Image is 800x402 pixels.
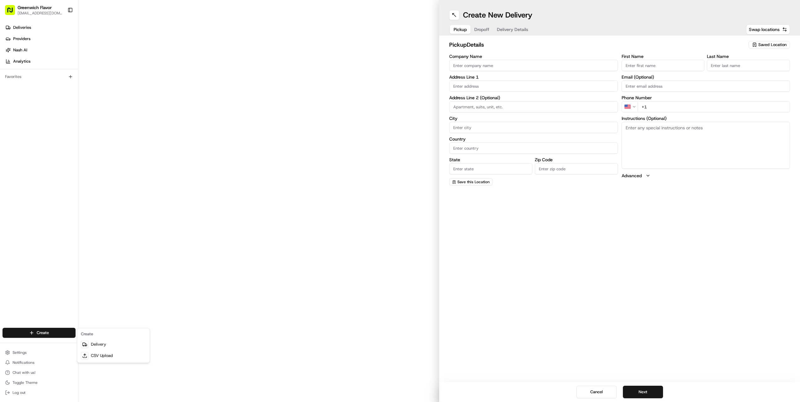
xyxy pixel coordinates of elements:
[16,40,103,47] input: Clear
[449,157,532,162] label: State
[449,116,618,121] label: City
[758,42,787,48] span: Saved Location
[13,36,30,42] span: Providers
[449,142,618,154] input: Enter country
[535,157,618,162] label: Zip Code
[13,350,27,355] span: Settings
[6,25,114,35] p: Welcome 👋
[497,26,528,33] span: Delivery Details
[622,95,790,100] label: Phone Number
[707,54,790,59] label: Last Name
[18,11,62,16] span: [EMAIL_ADDRESS][DOMAIN_NAME]
[463,10,532,20] h1: Create New Delivery
[749,26,780,33] span: Swap locations
[62,106,76,111] span: Pylon
[449,101,618,112] input: Apartment, suite, unit, etc.
[622,116,790,121] label: Instructions (Optional)
[13,59,30,64] span: Analytics
[449,163,532,174] input: Enter state
[13,390,25,395] span: Log out
[37,330,49,336] span: Create
[623,386,663,398] button: Next
[474,26,489,33] span: Dropoff
[449,40,745,49] h2: pickup Details
[535,163,618,174] input: Enter zip code
[449,80,618,92] input: Enter address
[13,380,38,385] span: Toggle Theme
[50,88,103,99] a: 💻API Documentation
[59,90,101,97] span: API Documentation
[449,60,618,71] input: Enter company name
[13,47,27,53] span: Nash AI
[638,101,790,112] input: Enter phone number
[622,75,790,79] label: Email (Optional)
[13,360,34,365] span: Notifications
[449,95,618,100] label: Address Line 2 (Optional)
[78,350,148,361] a: CSV Upload
[21,59,103,66] div: Start new chat
[107,61,114,69] button: Start new chat
[457,179,490,184] span: Save this Location
[454,26,467,33] span: Pickup
[78,329,148,339] div: Create
[6,59,18,71] img: 1736555255976-a54dd68f-1ca7-489b-9aae-adbdc363a1c4
[13,90,48,97] span: Knowledge Base
[3,72,76,82] div: Favorites
[6,91,11,96] div: 📗
[78,339,148,350] a: Delivery
[44,106,76,111] a: Powered byPylon
[449,137,618,141] label: Country
[18,4,52,11] span: Greenwich Flavor
[622,80,790,92] input: Enter email address
[449,122,618,133] input: Enter city
[576,386,617,398] button: Cancel
[707,60,790,71] input: Enter last name
[21,66,79,71] div: We're available if you need us!
[4,88,50,99] a: 📗Knowledge Base
[622,60,705,71] input: Enter first name
[449,75,618,79] label: Address Line 1
[13,370,35,375] span: Chat with us!
[622,173,642,179] label: Advanced
[449,54,618,59] label: Company Name
[6,6,19,18] img: Nash
[53,91,58,96] div: 💻
[622,54,705,59] label: First Name
[13,25,31,30] span: Deliveries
